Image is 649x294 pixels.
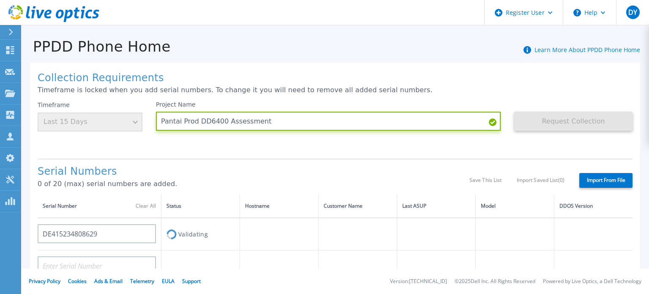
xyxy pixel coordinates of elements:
th: Status [161,195,240,218]
a: Learn More About PPDD Phone Home [534,46,640,54]
th: Model [475,195,554,218]
label: Project Name [156,102,196,107]
input: Enter Serial Number [38,256,156,275]
a: Support [182,278,201,285]
a: Telemetry [130,278,154,285]
th: Customer Name [318,195,397,218]
li: Version: [TECHNICAL_ID] [390,279,447,284]
p: Timeframe is locked when you add serial numbers. To change it you will need to remove all added s... [38,86,633,94]
li: © 2025 Dell Inc. All Rights Reserved [455,279,535,284]
input: Enter Project Name [156,112,501,131]
th: DDOS Version [554,195,633,218]
h1: Collection Requirements [38,72,633,84]
div: Serial Number [43,201,156,211]
th: Last ASUP [397,195,475,218]
p: 0 of 20 (max) serial numbers are added. [38,180,469,188]
label: Timeframe [38,102,70,108]
span: DY [628,9,637,16]
li: Powered by Live Optics, a Dell Technology [543,279,641,284]
a: Cookies [68,278,87,285]
h1: Serial Numbers [38,166,469,178]
div: Validating [166,226,235,242]
a: Privacy Policy [29,278,60,285]
h1: PPDD Phone Home [21,38,171,55]
button: Request Collection [514,112,633,131]
label: Import From File [579,173,633,188]
input: Enter Serial Number [38,224,156,243]
a: Ads & Email [94,278,123,285]
th: Hostname [240,195,318,218]
a: EULA [162,278,175,285]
